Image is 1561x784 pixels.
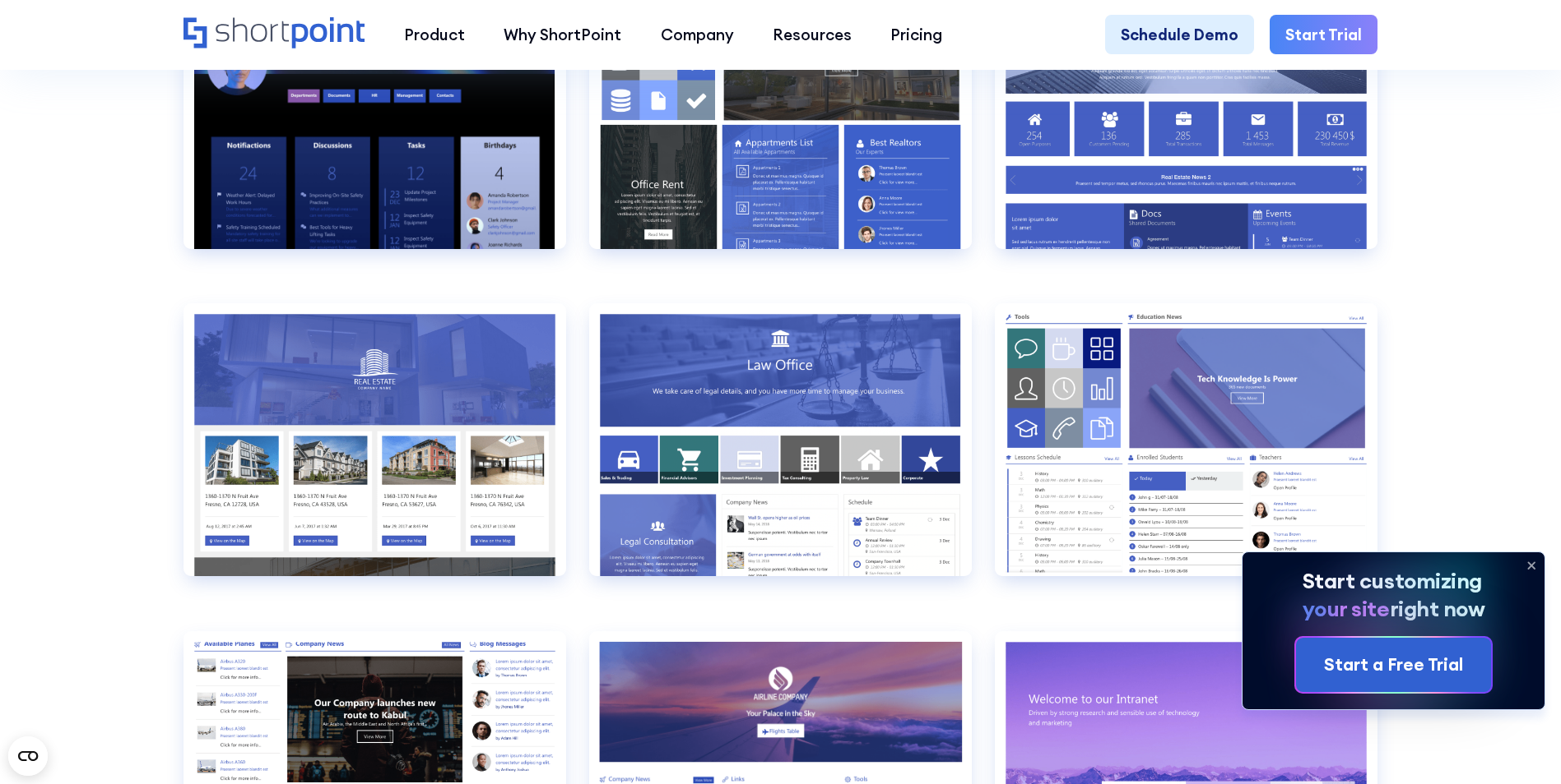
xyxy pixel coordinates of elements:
[995,303,1377,607] a: Employees Directory 2
[871,15,962,53] a: Pricing
[1105,15,1254,53] a: Schedule Demo
[384,15,484,53] a: Product
[504,23,621,46] div: Why ShortPoint
[404,23,465,46] div: Product
[184,17,365,51] a: Home
[1296,638,1491,692] a: Start a Free Trial
[8,736,48,776] button: Open CMP widget
[753,15,871,53] a: Resources
[1270,15,1377,53] a: Start Trial
[773,23,852,46] div: Resources
[1324,652,1463,678] div: Start a Free Trial
[890,23,942,46] div: Pricing
[589,303,972,607] a: Employees Directory 1
[184,303,566,607] a: Documents 3
[485,15,641,53] a: Why ShortPoint
[661,23,734,46] div: Company
[641,15,753,53] a: Company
